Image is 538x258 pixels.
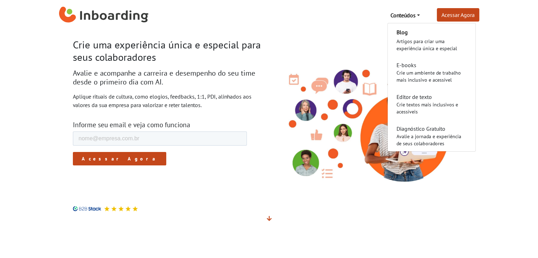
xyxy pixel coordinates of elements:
input: Acessar Agora [46,29,140,42]
a: Editor de textoCrie textos mais inclusivos e acessíveis [388,88,475,120]
img: Inboarding - Rutuais de Cultura com Inteligência Ariticial. Feedback, conversas 1:1, PDI. [274,57,465,185]
img: Inboarding Home [59,5,149,26]
h3: Informe seu email e veja como funciona [73,121,264,129]
img: B2B Stack logo [73,206,101,211]
img: Avaliação 5 estrelas no B2B Stack [104,206,110,211]
div: Conteúdos [387,23,476,152]
h2: Avalie e acompanhe a carreira e desempenho do seu time desde o primeiro dia com AI. [73,69,264,87]
a: Blog Artigos para criar uma experiência única e especial [388,23,475,57]
div: Crie textos mais inclusivos e acessíveis [396,101,467,115]
h1: Crie uma experiência única e especial para seus colaboradores [73,39,264,63]
p: Aplique rituais de cultura, como elogios, feedbacks, 1:1, PDI, alinhados aos valores da sua empre... [73,92,264,109]
div: Crie um ambiente de trabalho mais inclusivo e acessível [396,69,467,83]
img: Avaliação 5 estrelas no B2B Stack [111,206,117,211]
a: Diagnóstico GratuitoAvalie a jornada e experiência de seus colaboradores [388,120,475,152]
div: Avalie a jornada e experiência de seus colaboradores [396,133,467,147]
h6: Blog [396,28,467,36]
span: Veja mais detalhes abaixo [267,215,272,222]
a: E-booksCrie um ambiente de trabalho mais inclusivo e acessível [388,57,475,88]
a: Conteúdos [387,8,422,22]
a: Inboarding Home Page [59,3,149,28]
div: Avaliação 5 estrelas no B2B Stack [101,206,138,211]
img: Avaliação 5 estrelas no B2B Stack [125,206,131,211]
a: Acessar Agora [437,8,479,22]
div: Artigos para criar uma experiência única e especial [396,38,467,52]
img: Avaliação 5 estrelas no B2B Stack [132,206,138,211]
iframe: Form 1 [73,131,247,198]
img: Avaliação 5 estrelas no B2B Stack [118,206,124,211]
